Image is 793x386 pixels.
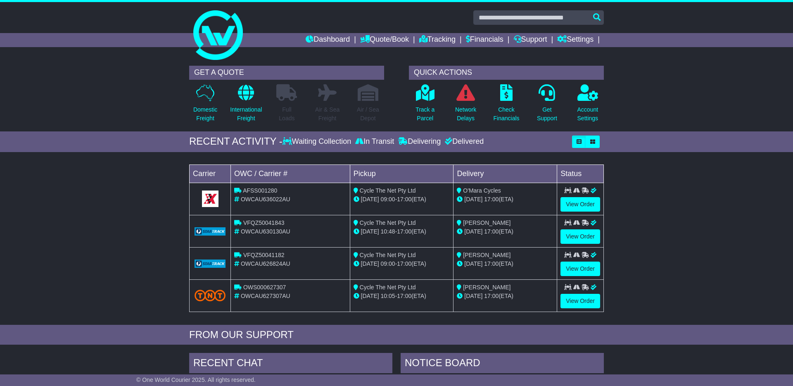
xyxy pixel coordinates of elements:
[276,105,297,123] p: Full Loads
[195,290,226,301] img: TNT_Domestic.png
[577,105,598,123] p: Account Settings
[577,84,599,127] a: AccountSettings
[443,137,484,146] div: Delivered
[455,105,476,123] p: Network Delays
[457,195,553,204] div: (ETA)
[484,260,499,267] span: 17:00
[381,196,395,203] span: 09:00
[464,196,482,203] span: [DATE]
[361,293,379,299] span: [DATE]
[484,196,499,203] span: 17:00
[401,353,604,375] div: NOTICE BOARD
[397,196,411,203] span: 17:00
[381,293,395,299] span: 10:05
[189,66,384,80] div: GET A QUOTE
[231,164,350,183] td: OWC / Carrier #
[361,260,379,267] span: [DATE]
[243,284,286,291] span: OWS000627307
[241,228,290,235] span: OWCAU630130AU
[560,294,600,308] a: View Order
[557,164,604,183] td: Status
[537,84,558,127] a: GetSupport
[463,252,510,258] span: [PERSON_NAME]
[354,195,450,204] div: - (ETA)
[464,260,482,267] span: [DATE]
[514,33,547,47] a: Support
[193,84,218,127] a: DomesticFreight
[189,136,283,148] div: RECENT ACTIVITY -
[195,260,226,268] img: GetCarrierServiceLogo
[396,137,443,146] div: Delivering
[350,164,453,183] td: Pickup
[361,196,379,203] span: [DATE]
[360,219,416,226] span: Cycle The Net Pty Ltd
[457,292,553,300] div: (ETA)
[360,187,416,194] span: Cycle The Net Pty Ltd
[466,33,503,47] a: Financials
[306,33,350,47] a: Dashboard
[494,105,520,123] p: Check Financials
[354,292,450,300] div: - (ETA)
[419,33,456,47] a: Tracking
[357,105,379,123] p: Air / Sea Depot
[464,228,482,235] span: [DATE]
[397,228,411,235] span: 17:00
[557,33,594,47] a: Settings
[484,228,499,235] span: 17:00
[560,197,600,212] a: View Order
[457,260,553,268] div: (ETA)
[360,284,416,291] span: Cycle The Net Pty Ltd
[202,191,218,207] img: GetCarrierServiceLogo
[354,260,450,268] div: - (ETA)
[136,376,256,383] span: © One World Courier 2025. All rights reserved.
[397,293,411,299] span: 17:00
[560,229,600,244] a: View Order
[230,84,262,127] a: InternationalFreight
[560,262,600,276] a: View Order
[241,260,290,267] span: OWCAU626824AU
[464,293,482,299] span: [DATE]
[353,137,396,146] div: In Transit
[243,219,285,226] span: VFQZ50041843
[243,252,285,258] span: VFQZ50041182
[195,227,226,236] img: GetCarrierServiceLogo
[230,105,262,123] p: International Freight
[189,329,604,341] div: FROM OUR SUPPORT
[381,228,395,235] span: 10:48
[241,196,290,203] span: OWCAU636022AU
[190,164,231,183] td: Carrier
[397,260,411,267] span: 17:00
[283,137,353,146] div: Waiting Collection
[455,84,477,127] a: NetworkDelays
[457,227,553,236] div: (ETA)
[243,187,277,194] span: AFSS001280
[360,252,416,258] span: Cycle The Net Pty Ltd
[493,84,520,127] a: CheckFinancials
[463,187,501,194] span: O'Mara Cycles
[537,105,557,123] p: Get Support
[415,84,435,127] a: Track aParcel
[484,293,499,299] span: 17:00
[409,66,604,80] div: QUICK ACTIONS
[354,227,450,236] div: - (ETA)
[415,105,434,123] p: Track a Parcel
[381,260,395,267] span: 09:00
[189,353,392,375] div: RECENT CHAT
[241,293,290,299] span: OWCAU627307AU
[453,164,557,183] td: Delivery
[193,105,217,123] p: Domestic Freight
[360,33,409,47] a: Quote/Book
[315,105,340,123] p: Air & Sea Freight
[361,228,379,235] span: [DATE]
[463,219,510,226] span: [PERSON_NAME]
[463,284,510,291] span: [PERSON_NAME]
